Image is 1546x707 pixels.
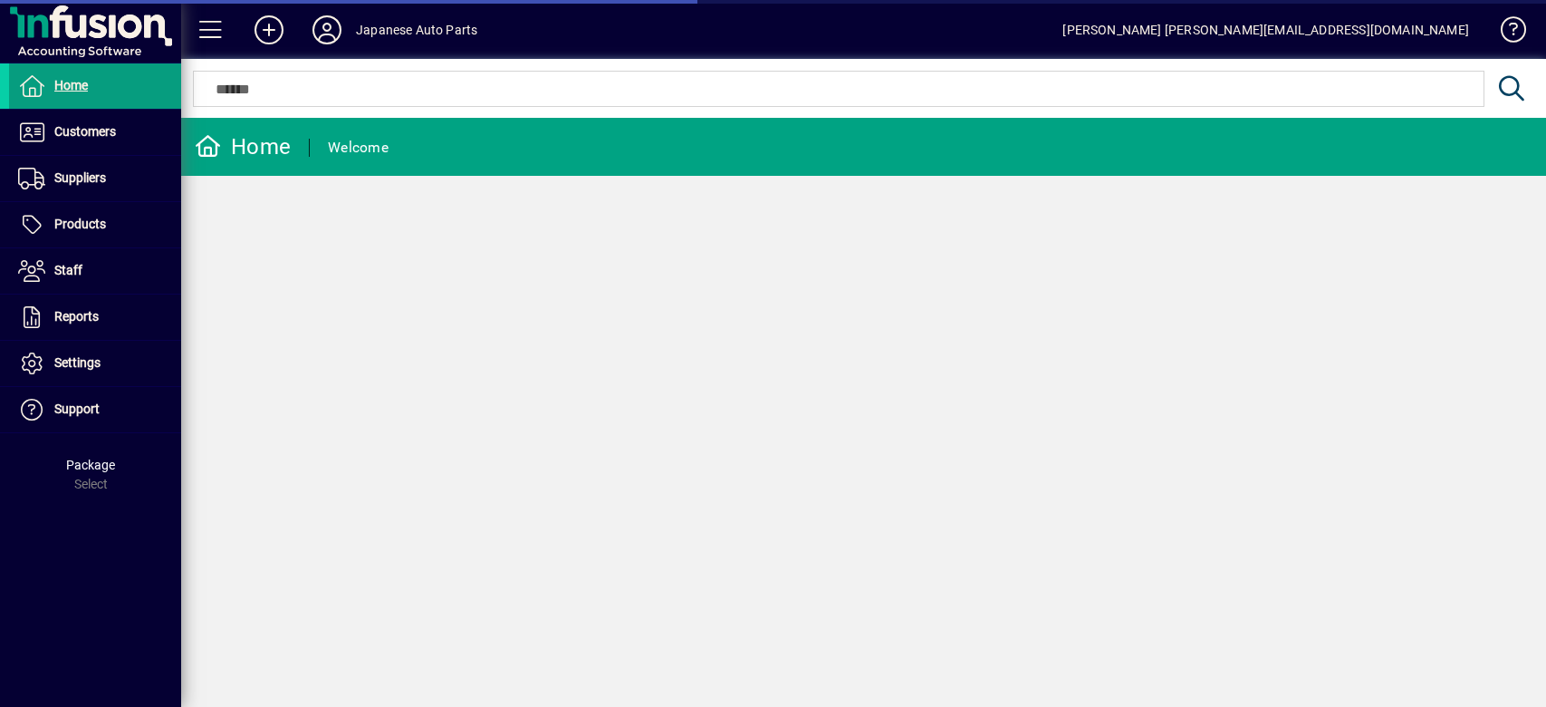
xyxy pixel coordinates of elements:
div: Welcome [328,133,389,162]
span: Suppliers [54,170,106,185]
button: Add [240,14,298,46]
span: Settings [54,355,101,370]
div: Japanese Auto Parts [356,15,477,44]
span: Products [54,217,106,231]
a: Suppliers [9,156,181,201]
a: Settings [9,341,181,386]
a: Staff [9,248,181,294]
a: Support [9,387,181,432]
a: Products [9,202,181,247]
a: Knowledge Base [1487,4,1523,63]
button: Profile [298,14,356,46]
a: Customers [9,110,181,155]
span: Staff [54,263,82,277]
span: Package [66,458,115,472]
a: Reports [9,295,181,340]
span: Customers [54,124,116,139]
div: Home [195,132,291,161]
span: Reports [54,309,99,324]
div: [PERSON_NAME] [PERSON_NAME][EMAIL_ADDRESS][DOMAIN_NAME] [1062,15,1469,44]
span: Support [54,402,100,416]
span: Home [54,78,88,92]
